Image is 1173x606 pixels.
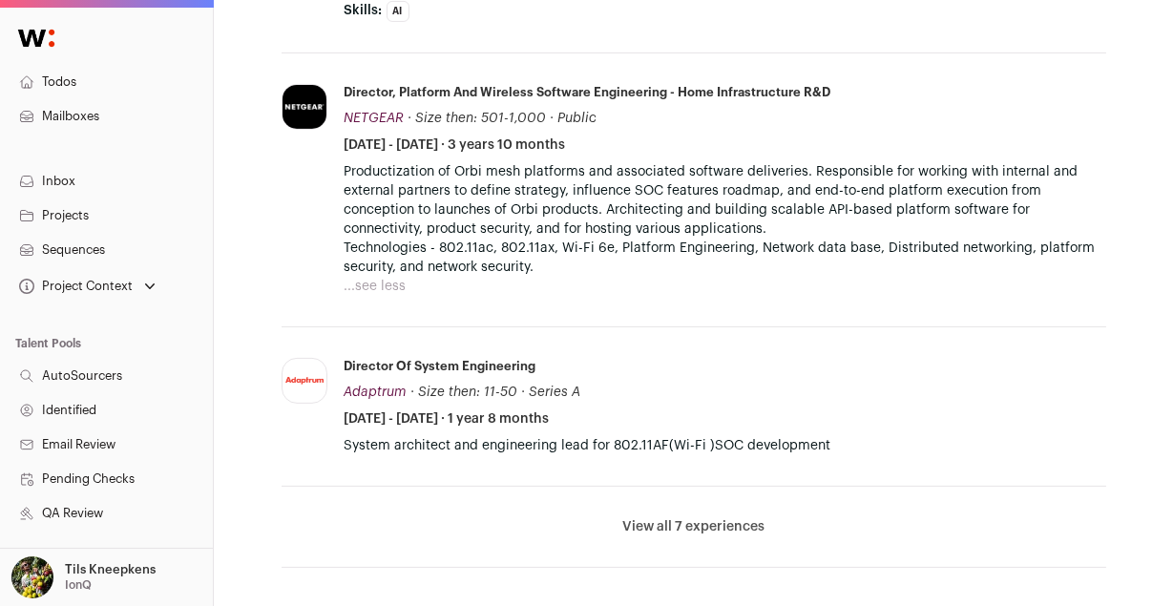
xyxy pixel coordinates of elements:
[345,1,383,20] span: Skills:
[8,19,65,57] img: Wellfound
[345,162,1106,277] p: Productization of Orbi mesh platforms and associated software deliveries. Responsible for working...
[345,112,405,125] span: NETGEAR
[345,386,408,399] span: Adaptrum
[522,383,526,402] span: ·
[411,386,518,399] span: · Size then: 11-50
[558,112,597,125] span: Public
[345,136,566,155] span: [DATE] - [DATE] · 3 years 10 months
[8,556,159,598] button: Open dropdown
[345,409,550,428] span: [DATE] - [DATE] · 1 year 8 months
[345,277,407,296] button: ...see less
[11,556,53,598] img: 6689865-medium_jpg
[65,577,92,593] p: IonQ
[622,517,765,536] button: View all 7 experiences
[387,1,409,22] li: AI
[65,562,156,577] p: Tils Kneepkens
[408,112,547,125] span: · Size then: 501-1,000
[283,85,326,129] img: 8136e4ddde78c63e80284023b5166ab6ec9dbaf0b376f665132ccc8faa1439f0.jpg
[345,84,831,101] div: Director, Platform and Wireless software engineering - Home Infrastructure R&D
[530,386,581,399] span: Series A
[15,273,159,300] button: Open dropdown
[15,279,133,294] div: Project Context
[551,109,555,128] span: ·
[345,436,1106,455] p: System architect and engineering lead for 802.11AF(Wi-Fi )SOC development
[345,358,536,375] div: Director of System Engineering
[283,359,326,403] img: 35873fb1eba85eb76ed1b40a278d0b0bfb1e24ddcfe7f431403f9d452d940725.png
